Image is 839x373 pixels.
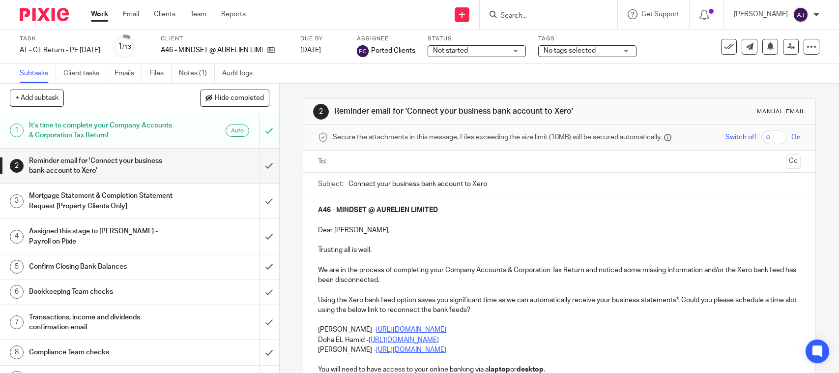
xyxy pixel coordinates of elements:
[376,346,446,353] a: [URL][DOMAIN_NAME]
[318,207,438,214] strong: A46 - MINDSET @ AURELIEN LIMITED
[122,44,131,50] small: /13
[115,64,142,83] a: Emails
[786,154,801,169] button: Cc
[793,7,809,23] img: svg%3E
[499,12,588,21] input: Search
[489,366,510,373] strong: laptop
[29,188,176,214] h1: Mortgage Statement & Completion Statement Request [Property Clients Only]
[757,108,806,116] div: Manual email
[725,132,756,142] span: Switch off
[10,345,24,359] div: 8
[161,35,288,43] label: Client
[200,90,269,106] button: Hide completed
[20,45,100,55] div: AT - CT Return - PE 30-06-2025
[29,224,176,249] h1: Assigned this stage to [PERSON_NAME] - Payroll on Pixie
[318,345,800,355] p: [PERSON_NAME] -
[20,35,100,43] label: Task
[318,295,800,315] p: Using the Xero bank feed option saves you significant time as we can automatically receive your b...
[318,156,329,166] label: To:
[318,245,800,255] p: Trusting all is well.
[357,35,415,43] label: Assignee
[318,325,800,335] p: [PERSON_NAME] -
[91,9,108,19] a: Work
[517,366,544,373] strong: desktop
[318,225,800,235] p: Dear [PERSON_NAME],
[190,9,206,19] a: Team
[428,35,526,43] label: Status
[300,47,321,54] span: [DATE]
[123,9,139,19] a: Email
[334,106,580,117] h1: Reminder email for 'Connect your business bank account to Xero'
[29,154,176,179] h1: Reminder email for 'Connect your business bank account to Xero'
[161,45,262,55] p: A46 - MINDSET @ AURELIEN LIMITED
[20,8,69,21] img: Pixie
[433,47,468,54] span: Not started
[318,179,344,189] label: Subject:
[20,64,56,83] a: Subtasks
[357,45,369,57] img: svg%3E
[29,259,176,274] h1: Confirm Closing Bank Balances
[10,90,64,106] button: + Add subtask
[29,284,176,299] h1: Bookkeeping Team checks
[376,326,446,333] a: [URL][DOMAIN_NAME]
[63,64,107,83] a: Client tasks
[791,132,801,142] span: On
[10,230,24,244] div: 4
[154,9,175,19] a: Clients
[10,260,24,274] div: 5
[29,118,176,143] h1: It's time to complete your Company Accounts & Corporation Tax Return!
[318,335,800,345] p: Doha EL Hamid -
[313,104,329,120] div: 2
[318,265,800,285] p: We are in the process of completing your Company Accounts & Corporation Tax Return and noticed so...
[369,337,439,343] a: [URL][DOMAIN_NAME]
[226,124,249,137] div: Auto
[300,35,345,43] label: Due by
[29,310,176,335] h1: Transactions, income and dividends confirmation email
[10,285,24,299] div: 6
[20,45,100,55] div: AT - CT Return - PE [DATE]
[333,132,662,142] span: Secure the attachments in this message. Files exceeding the size limit (10MB) will be secured aut...
[734,9,788,19] p: [PERSON_NAME]
[118,41,131,52] div: 1
[215,94,264,102] span: Hide completed
[179,64,215,83] a: Notes (1)
[29,345,176,360] h1: Compliance Team checks
[371,46,415,56] span: Ported Clients
[538,35,636,43] label: Tags
[221,9,246,19] a: Reports
[10,159,24,173] div: 2
[10,315,24,329] div: 7
[10,124,24,137] div: 1
[222,64,260,83] a: Audit logs
[544,47,596,54] span: No tags selected
[10,194,24,208] div: 3
[149,64,172,83] a: Files
[641,11,679,18] span: Get Support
